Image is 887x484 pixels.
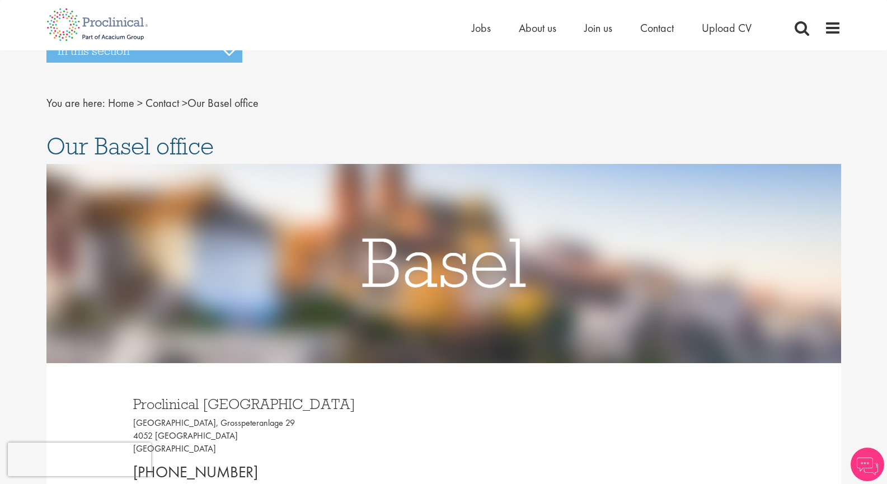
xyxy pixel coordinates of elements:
[640,21,674,35] a: Contact
[137,96,143,110] span: >
[8,443,151,476] iframe: reCAPTCHA
[46,131,214,161] span: Our Basel office
[472,21,491,35] a: Jobs
[133,461,435,483] p: [PHONE_NUMBER]
[108,96,134,110] a: breadcrumb link to Home
[584,21,612,35] a: Join us
[851,448,884,481] img: Chatbot
[133,397,435,411] h3: Proclinical [GEOGRAPHIC_DATA]
[46,39,242,63] h3: In this section
[108,96,259,110] span: Our Basel office
[133,417,435,455] p: [GEOGRAPHIC_DATA], Grosspeteranlage 29 4052 [GEOGRAPHIC_DATA] [GEOGRAPHIC_DATA]
[146,96,179,110] a: breadcrumb link to Contact
[519,21,556,35] a: About us
[182,96,187,110] span: >
[702,21,752,35] a: Upload CV
[46,96,105,110] span: You are here:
